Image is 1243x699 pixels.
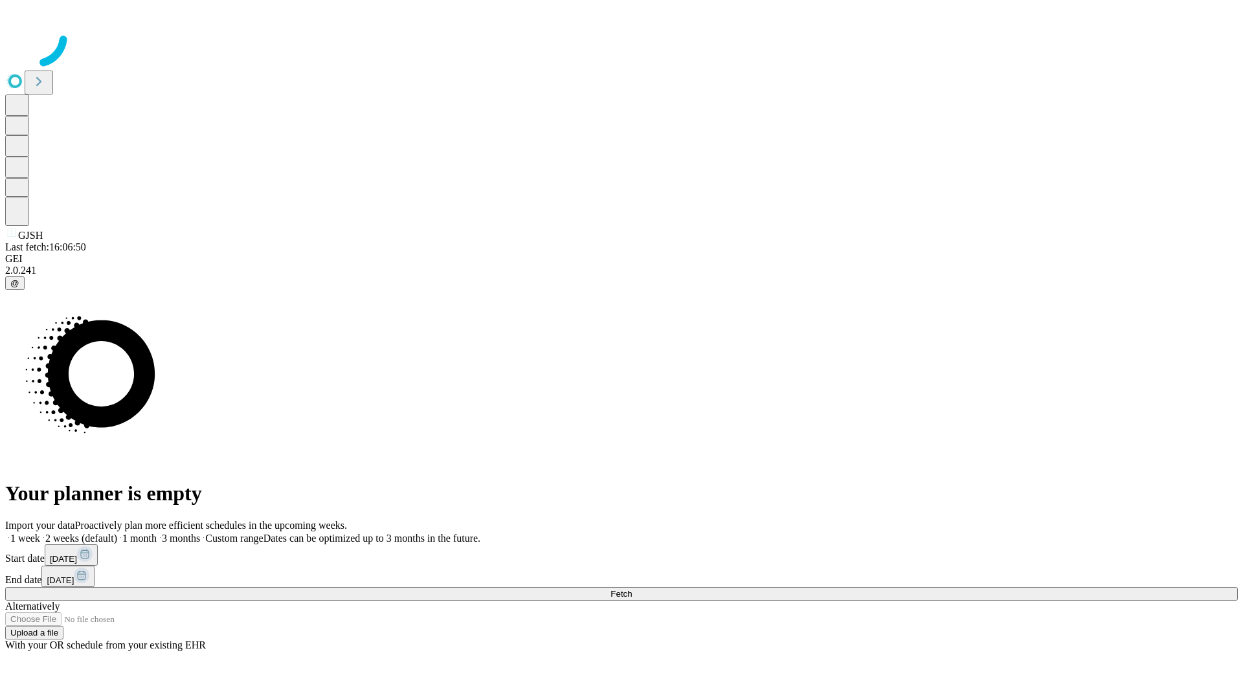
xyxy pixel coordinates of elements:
[5,241,86,252] span: Last fetch: 16:06:50
[50,554,77,564] span: [DATE]
[162,533,200,544] span: 3 months
[75,520,347,531] span: Proactively plan more efficient schedules in the upcoming weeks.
[45,533,117,544] span: 2 weeks (default)
[18,230,43,241] span: GJSH
[47,575,74,585] span: [DATE]
[205,533,263,544] span: Custom range
[5,566,1238,587] div: End date
[5,639,206,650] span: With your OR schedule from your existing EHR
[122,533,157,544] span: 1 month
[5,544,1238,566] div: Start date
[5,587,1238,601] button: Fetch
[5,601,60,612] span: Alternatively
[5,265,1238,276] div: 2.0.241
[263,533,480,544] span: Dates can be optimized up to 3 months in the future.
[10,533,40,544] span: 1 week
[5,520,75,531] span: Import your data
[5,276,25,290] button: @
[5,626,63,639] button: Upload a file
[41,566,95,587] button: [DATE]
[10,278,19,288] span: @
[5,253,1238,265] div: GEI
[45,544,98,566] button: [DATE]
[5,482,1238,505] h1: Your planner is empty
[610,589,632,599] span: Fetch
